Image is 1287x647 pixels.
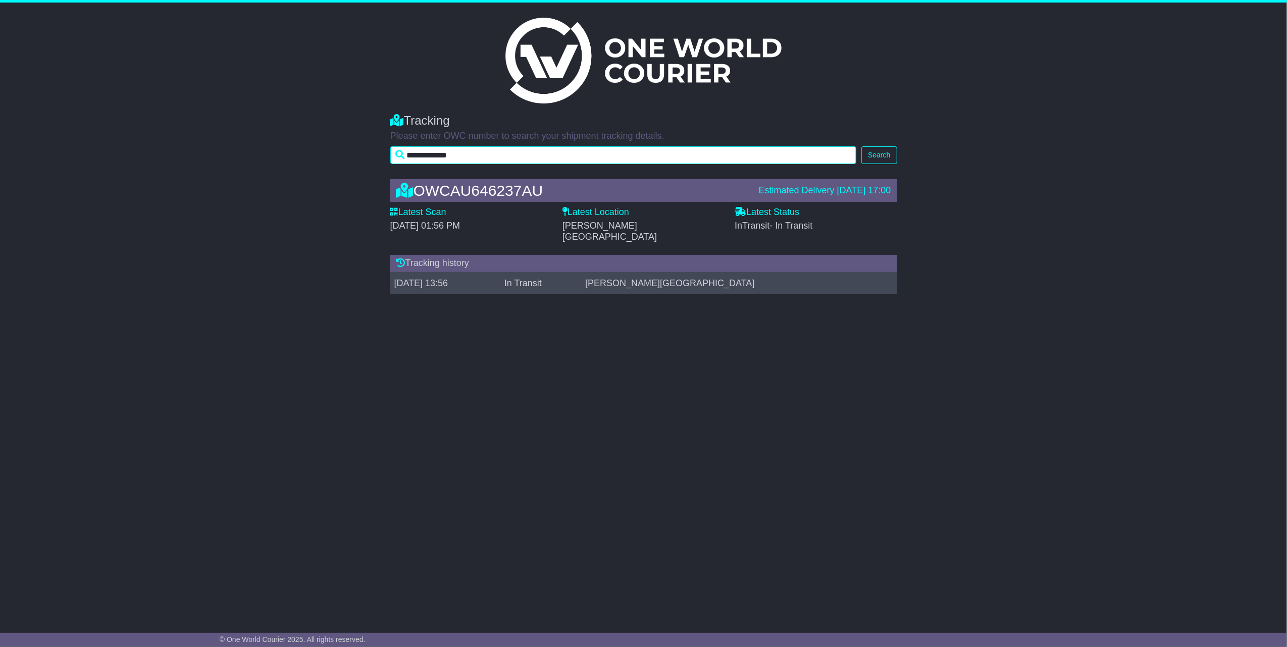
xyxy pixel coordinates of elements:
[390,272,500,294] td: [DATE] 13:56
[390,114,897,128] div: Tracking
[861,146,897,164] button: Search
[770,221,813,231] span: - In Transit
[500,272,581,294] td: In Transit
[505,18,781,103] img: Light
[562,207,629,218] label: Latest Location
[390,255,897,272] div: Tracking history
[390,221,460,231] span: [DATE] 01:56 PM
[562,221,657,242] span: [PERSON_NAME][GEOGRAPHIC_DATA]
[390,207,446,218] label: Latest Scan
[735,221,812,231] span: InTransit
[759,185,891,196] div: Estimated Delivery [DATE] 17:00
[581,272,897,294] td: [PERSON_NAME][GEOGRAPHIC_DATA]
[390,131,897,142] p: Please enter OWC number to search your shipment tracking details.
[220,635,366,643] span: © One World Courier 2025. All rights reserved.
[735,207,799,218] label: Latest Status
[391,182,754,199] div: OWCAU646237AU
